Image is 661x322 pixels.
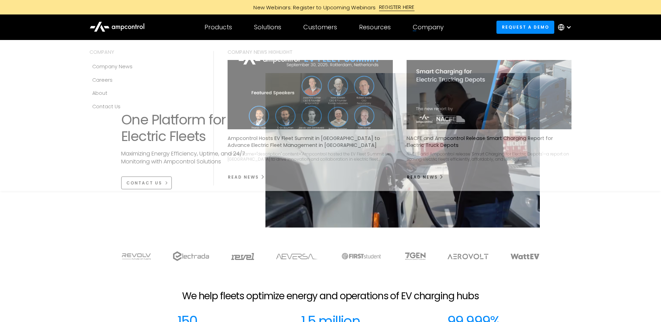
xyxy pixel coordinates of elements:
div: NACFE and Ampcontrol release 'Smart Charging for Electric Depots'—a report on scaling electric fl... [407,151,572,162]
div: Read News [228,174,259,180]
div: Company [413,23,444,31]
div: Careers [92,76,113,84]
div: Solutions [254,23,281,31]
p: NACFE and Ampcontrol Release Smart Charging Report for Electric Truck Depots [407,135,572,149]
a: New Webinars: Register to Upcoming WebinarsREGISTER HERE [176,3,485,11]
a: Careers [90,73,200,87]
div: Contact Us [92,103,120,110]
a: Read News [228,172,265,183]
a: Contact Us [90,100,200,113]
div: Products [204,23,232,31]
div: Customers [303,23,337,31]
a: About [90,87,200,100]
div: About [92,89,107,97]
a: Company news [90,60,200,73]
a: Read News [407,172,444,183]
p: Ampcontrol Hosts EV Fleet Summit in [GEOGRAPHIC_DATA] to Advance Electric Fleet Management in [GE... [228,135,393,149]
div: New Webinars: Register to Upcoming Webinars [246,4,379,11]
img: electrada logo [173,251,209,261]
h2: We help fleets optimize energy and operations of EV charging hubs [182,290,479,302]
div: <meta name="description" content="Ampcontrol hosted the EV Fleet Summit in [GEOGRAPHIC_DATA] to d... [228,151,393,162]
div: Read News [407,174,438,180]
div: Resources [359,23,391,31]
div: REGISTER HERE [379,3,415,11]
img: Aerovolt Logo [448,254,489,259]
a: Request a demo [496,21,554,33]
div: COMPANY [90,48,200,56]
div: COMPANY NEWS Highlight [228,48,571,56]
img: WattEV logo [511,254,539,259]
div: Company news [92,63,133,70]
